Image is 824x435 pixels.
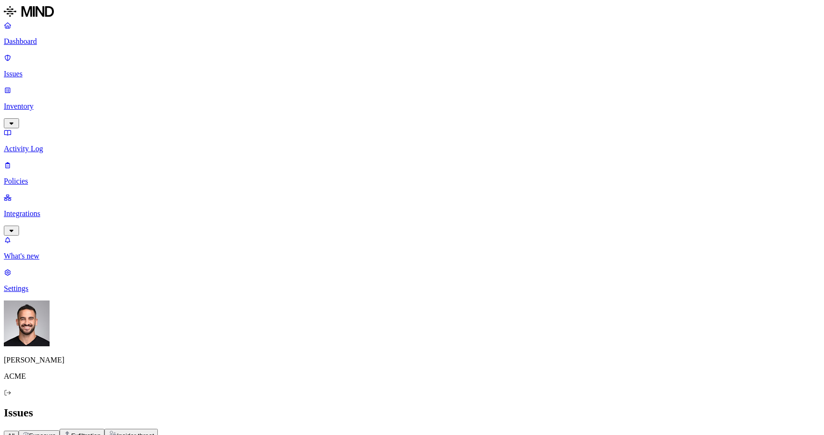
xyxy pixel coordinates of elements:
[4,4,54,19] img: MIND
[4,236,820,260] a: What's new
[4,193,820,234] a: Integrations
[4,70,820,78] p: Issues
[4,128,820,153] a: Activity Log
[4,161,820,186] a: Policies
[4,252,820,260] p: What's new
[4,86,820,127] a: Inventory
[4,300,50,346] img: Yaron Yehezkel
[4,4,820,21] a: MIND
[4,53,820,78] a: Issues
[4,209,820,218] p: Integrations
[4,21,820,46] a: Dashboard
[4,37,820,46] p: Dashboard
[4,372,820,381] p: ACME
[4,145,820,153] p: Activity Log
[4,406,820,419] h2: Issues
[4,102,820,111] p: Inventory
[4,177,820,186] p: Policies
[4,284,820,293] p: Settings
[4,268,820,293] a: Settings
